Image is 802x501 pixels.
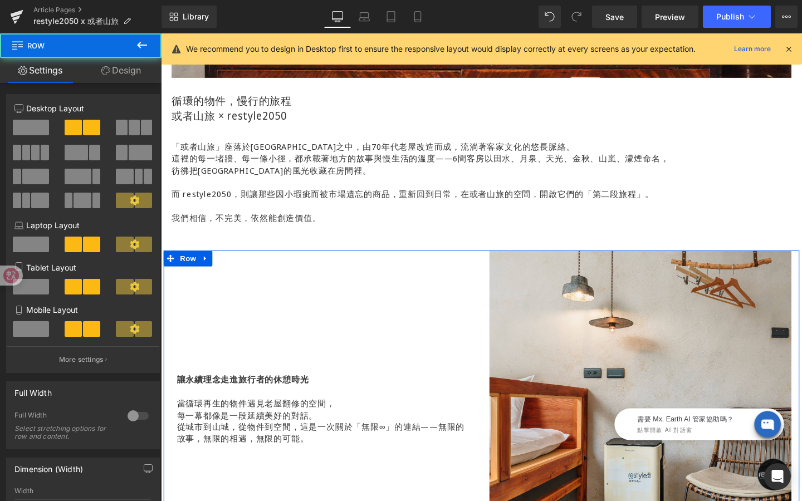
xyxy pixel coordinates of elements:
strong: 讓永續理念走進旅行者的休憩時光 [17,357,155,370]
div: Dimension (Width) [14,458,83,474]
span: 彷彿把[GEOGRAPHIC_DATA]的風光收藏在房 [11,138,193,150]
button: More settings [7,346,159,372]
span: Preview [655,11,685,23]
a: 打開聊天 [627,447,661,480]
button: Redo [565,6,588,28]
p: 「或者山旅」座落於[GEOGRAPHIC_DATA]之中，由70年代老屋改造而成，流淌著客家文化的悠長脈絡。 [11,113,663,125]
p: 從城市到山城，從物件到空間，這是一次關於「無限∞」的連結——無限的故事，無限的相遇，無限的可能。 [17,407,323,433]
h1: 或者山旅 × restyle2050 [11,79,663,95]
p: Desktop Layout [14,102,151,114]
span: 都承載著地方的故事與慢生活的溫度——6間客房以田水、月泉、天光、金秋、山嵐、濛煙命名， [140,125,534,137]
span: 間裡。 [193,138,221,150]
p: 這裡的每一堵牆、每一條小徑， [11,125,663,137]
span: Row [17,228,40,245]
a: Expand / Collapse [40,228,54,245]
div: Width [14,487,151,495]
a: Desktop [324,6,351,28]
a: New Library [162,6,217,28]
span: Save [605,11,624,23]
div: Select stretching options for row and content. [14,425,115,440]
p: Laptop Layout [14,219,151,231]
span: Row [11,33,123,58]
button: More [775,6,798,28]
a: Preview [642,6,698,28]
button: Undo [539,6,561,28]
a: Article Pages [33,6,162,14]
a: Design [81,58,162,83]
a: Learn more [730,42,775,56]
p: Tablet Layout [14,262,151,273]
a: Laptop [351,6,378,28]
div: Open Intercom Messenger [764,463,791,490]
p: 當循環再生的物件遇見老屋翻修的空間， [17,382,323,395]
iframe: Tiledesk Widget [440,380,663,436]
a: Tablet [378,6,404,28]
button: Publish [703,6,771,28]
p: We recommend you to design in Desktop first to ensure the responsive layout would display correct... [186,43,696,55]
p: 我們相信，不完美，依然能創造價值。 [11,188,663,200]
div: Full Width [14,382,52,397]
h1: 循環的物件，慢行的旅程 [11,63,663,79]
a: Mobile [404,6,431,28]
span: Publish [716,12,744,21]
p: Mobile Layout [14,304,151,316]
p: 而 restyle2050，則讓那些因小瑕疵而被市場遺忘的商品，重新回到日常，在或者山旅的空間，開啟它們的「第二段旅程」。 [11,163,663,175]
p: More settings [59,355,104,365]
span: Library [183,12,209,22]
p: 每一幕都像是一段延續美好的對話。 [17,395,323,407]
div: Full Width [14,411,116,423]
span: restyle2050 x 或者山旅 [33,17,119,26]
